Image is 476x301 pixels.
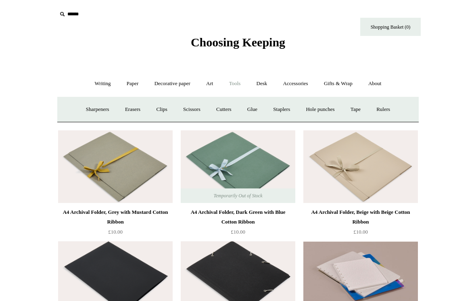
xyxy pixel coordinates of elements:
a: Rulers [369,99,397,120]
a: A4 Archival Folder, Grey with Mustard Cotton Ribbon A4 Archival Folder, Grey with Mustard Cotton ... [58,130,173,203]
img: A4 Archival Folder, Beige with Beige Cotton Ribbon [303,130,418,203]
a: Art [199,73,220,94]
a: Tools [222,73,248,94]
span: £10.00 [231,229,245,235]
a: Desk [249,73,275,94]
a: Decorative paper [147,73,198,94]
a: Glue [240,99,265,120]
div: A4 Archival Folder, Beige with Beige Cotton Ribbon [305,207,416,227]
a: Writing [88,73,118,94]
a: A4 Archival Folder, Dark Green with Blue Cotton Ribbon A4 Archival Folder, Dark Green with Blue C... [181,130,295,203]
a: Shopping Basket (0) [360,18,421,36]
a: Choosing Keeping [191,42,285,48]
a: Clips [149,99,174,120]
a: A4 Archival Folder, Beige with Beige Cotton Ribbon £10.00 [303,207,418,240]
a: About [361,73,389,94]
img: A4 Archival Folder, Dark Green with Blue Cotton Ribbon [181,130,295,203]
img: A4 Archival Folder, Grey with Mustard Cotton Ribbon [58,130,173,203]
a: Cutters [209,99,239,120]
a: Accessories [276,73,315,94]
a: A4 Archival Folder, Dark Green with Blue Cotton Ribbon £10.00 [181,207,295,240]
span: £10.00 [353,229,368,235]
a: Erasers [118,99,148,120]
span: Choosing Keeping [191,36,285,49]
a: Tape [343,99,368,120]
a: A4 Archival Folder, Beige with Beige Cotton Ribbon A4 Archival Folder, Beige with Beige Cotton Ri... [303,130,418,203]
span: Temporarily Out of Stock [205,188,270,203]
a: Sharpeners [79,99,117,120]
a: Hole punches [299,99,342,120]
div: A4 Archival Folder, Grey with Mustard Cotton Ribbon [60,207,171,227]
a: A4 Archival Folder, Grey with Mustard Cotton Ribbon £10.00 [58,207,173,240]
a: Gifts & Wrap [317,73,360,94]
span: £10.00 [108,229,123,235]
a: Paper [119,73,146,94]
div: A4 Archival Folder, Dark Green with Blue Cotton Ribbon [183,207,293,227]
a: Scissors [176,99,208,120]
a: Staplers [266,99,297,120]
